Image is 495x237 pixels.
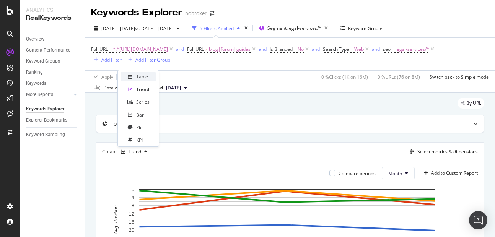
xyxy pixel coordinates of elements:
[91,22,182,34] button: [DATE] - [DATE]vs[DATE] - [DATE]
[91,71,113,83] button: Apply
[430,74,489,80] div: Switch back to Simple mode
[26,6,78,14] div: Analytics
[101,57,122,63] div: Add Filter
[26,80,46,88] div: Keywords
[26,57,79,65] a: Keyword Groups
[26,131,65,139] div: Keyword Sampling
[103,84,163,91] div: Data crossed with the Crawl
[294,46,296,52] span: =
[26,105,79,113] a: Keywords Explorer
[26,131,79,139] a: Keyword Sampling
[26,57,60,65] div: Keyword Groups
[388,170,402,177] span: Month
[466,101,481,106] span: By URL
[176,45,184,53] button: and
[431,171,478,175] div: Add to Custom Report
[26,35,79,43] a: Overview
[136,137,143,143] div: KPI
[136,73,148,80] div: Table
[129,227,134,233] text: 20
[205,46,208,52] span: ≠
[136,124,143,131] div: Pie
[109,46,112,52] span: =
[102,146,150,158] div: Create
[26,105,64,113] div: Keywords Explorer
[383,46,391,52] span: seo
[26,14,78,23] div: RealKeywords
[113,205,119,235] text: Avg. Position
[111,120,138,128] div: Top Charts
[125,55,170,64] button: Add Filter Group
[421,167,478,179] button: Add to Custom Report
[26,91,53,99] div: More Reports
[469,211,487,229] div: Open Intercom Messenger
[312,46,320,52] div: and
[136,86,150,93] div: Trend
[91,6,182,19] div: Keywords Explorer
[417,148,478,155] div: Select metrics & dimensions
[243,24,249,32] div: times
[210,11,214,16] div: arrow-right-arrow-left
[91,46,108,52] span: Full URL
[166,84,181,91] span: 2025 Aug. 4th
[26,35,44,43] div: Overview
[354,44,364,55] span: Web
[118,146,150,158] button: Trend
[256,22,331,34] button: Segment:legal-services/*
[136,99,150,105] div: Series
[176,46,184,52] div: and
[136,112,144,118] div: Bar
[26,116,67,124] div: Explorer Bookmarks
[101,25,135,32] span: [DATE] - [DATE]
[129,211,134,217] text: 12
[382,167,415,179] button: Month
[372,46,380,52] div: and
[270,46,293,52] span: Is Branded
[132,195,134,201] text: 4
[129,149,141,154] div: Trend
[187,46,204,52] span: Full URL
[323,46,349,52] span: Search Type
[163,83,190,93] button: [DATE]
[26,46,79,54] a: Content Performance
[113,44,168,55] span: ^.*[URL][DOMAIN_NAME]
[132,187,134,192] text: 0
[312,45,320,53] button: and
[267,25,321,31] span: Segment: legal-services/*
[339,170,376,177] div: Compare periods
[427,71,489,83] button: Switch back to Simple mode
[200,25,234,32] div: 5 Filters Applied
[348,25,383,32] div: Keyword Groups
[372,45,380,53] button: and
[378,74,420,80] div: 0 % URLs ( 76 on 8M )
[189,22,243,34] button: 5 Filters Applied
[396,44,429,55] span: legal-services/*
[26,68,79,76] a: Ranking
[129,219,134,225] text: 16
[26,80,79,88] a: Keywords
[135,25,173,32] span: vs [DATE] - [DATE]
[26,68,43,76] div: Ranking
[298,44,304,55] span: No
[259,46,267,52] div: and
[350,46,353,52] span: =
[101,74,113,80] div: Apply
[26,91,72,99] a: More Reports
[337,22,386,34] button: Keyword Groups
[209,44,251,55] span: blog|forum|guides
[259,45,267,53] button: and
[91,55,122,64] button: Add Filter
[117,71,138,83] button: Clear
[321,74,368,80] div: 0 % Clicks ( 1K on 16M )
[135,57,170,63] div: Add Filter Group
[26,46,70,54] div: Content Performance
[132,203,134,209] text: 8
[185,10,207,17] div: nobroker
[407,147,478,156] button: Select metrics & dimensions
[392,46,394,52] span: =
[458,98,484,109] div: legacy label
[26,116,79,124] a: Explorer Bookmarks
